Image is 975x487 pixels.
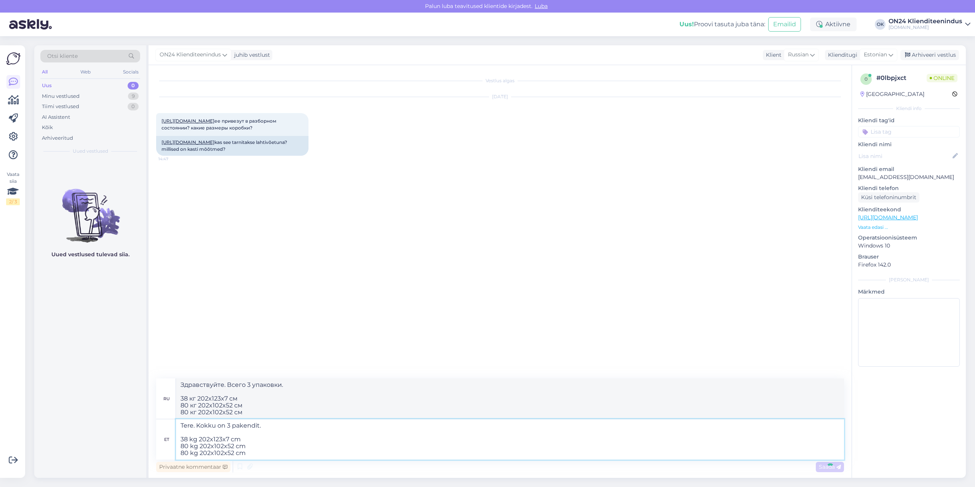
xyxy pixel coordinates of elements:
[34,175,146,244] img: No chats
[42,93,80,100] div: Minu vestlused
[42,124,53,131] div: Kõik
[858,152,951,160] input: Lisa nimi
[51,251,129,259] p: Uued vestlused tulevad siia.
[156,136,308,156] div: kas see tarnitakse lahtivõetuna? millised on kasti mõõtmed?
[858,105,960,112] div: Kliendi info
[42,103,79,110] div: Tiimi vestlused
[876,73,927,83] div: # 0lbpjxct
[858,288,960,296] p: Märkmed
[860,90,924,98] div: [GEOGRAPHIC_DATA]
[788,51,809,59] span: Russian
[900,50,959,60] div: Arhiveeri vestlus
[679,21,694,28] b: Uus!
[864,51,887,59] span: Estonian
[858,192,919,203] div: Küsi telefoninumbrit
[156,93,844,100] div: [DATE]
[858,126,960,137] input: Lisa tag
[160,51,221,59] span: ON24 Klienditeenindus
[42,134,73,142] div: Arhiveeritud
[889,18,962,24] div: ON24 Klienditeenindus
[121,67,140,77] div: Socials
[858,206,960,214] p: Klienditeekond
[128,82,139,89] div: 0
[128,93,139,100] div: 9
[858,261,960,269] p: Firefox 142.0
[532,3,550,10] span: Luba
[858,253,960,261] p: Brauser
[73,148,108,155] span: Uued vestlused
[875,19,885,30] div: OK
[858,224,960,231] p: Vaata edasi ...
[858,214,918,221] a: [URL][DOMAIN_NAME]
[679,20,765,29] div: Proovi tasuta juba täna:
[161,139,214,145] a: [URL][DOMAIN_NAME]
[6,51,21,66] img: Askly Logo
[79,67,92,77] div: Web
[128,103,139,110] div: 0
[47,52,78,60] span: Otsi kliente
[858,234,960,242] p: Operatsioonisüsteem
[858,184,960,192] p: Kliendi telefon
[889,18,970,30] a: ON24 Klienditeenindus[DOMAIN_NAME]
[825,51,857,59] div: Klienditugi
[858,242,960,250] p: Windows 10
[42,82,52,89] div: Uus
[858,165,960,173] p: Kliendi email
[858,141,960,148] p: Kliendi nimi
[6,171,20,205] div: Vaata siia
[889,24,962,30] div: [DOMAIN_NAME]
[768,17,801,32] button: Emailid
[858,173,960,181] p: [EMAIL_ADDRESS][DOMAIN_NAME]
[42,113,70,121] div: AI Assistent
[231,51,270,59] div: juhib vestlust
[763,51,782,59] div: Klient
[810,18,857,31] div: Aktiivne
[156,77,844,84] div: Vestlus algas
[161,118,214,124] a: [URL][DOMAIN_NAME]
[927,74,957,82] span: Online
[158,156,187,162] span: 14:47
[858,276,960,283] div: [PERSON_NAME]
[6,198,20,205] div: 2 / 3
[161,118,278,131] span: ее привезут в разборном состоянии? какие размеры коробки?
[40,67,49,77] div: All
[865,76,868,82] span: 0
[858,117,960,125] p: Kliendi tag'id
